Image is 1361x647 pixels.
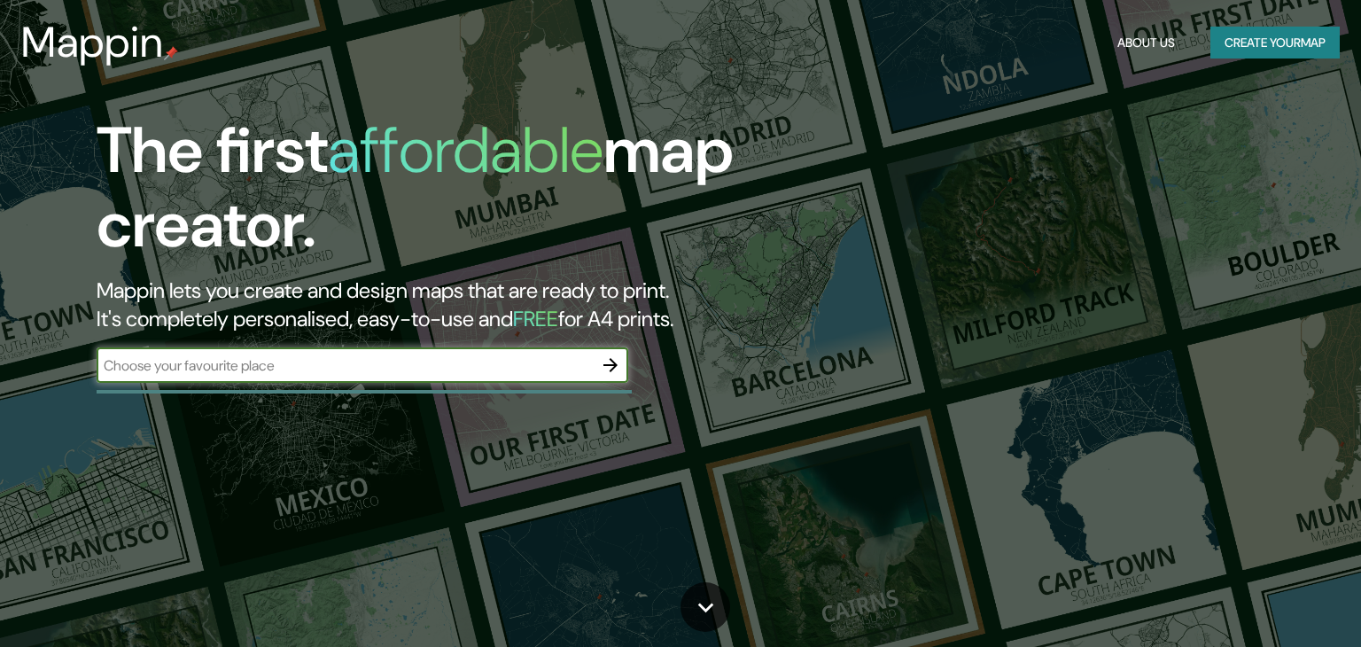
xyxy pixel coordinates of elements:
[513,305,558,332] h5: FREE
[164,46,178,60] img: mappin-pin
[328,109,603,191] h1: affordable
[1110,27,1182,59] button: About Us
[97,355,593,376] input: Choose your favourite place
[97,277,777,333] h2: Mappin lets you create and design maps that are ready to print. It's completely personalised, eas...
[1210,27,1340,59] button: Create yourmap
[21,18,164,67] h3: Mappin
[1203,578,1342,628] iframe: Help widget launcher
[97,113,777,277] h1: The first map creator.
